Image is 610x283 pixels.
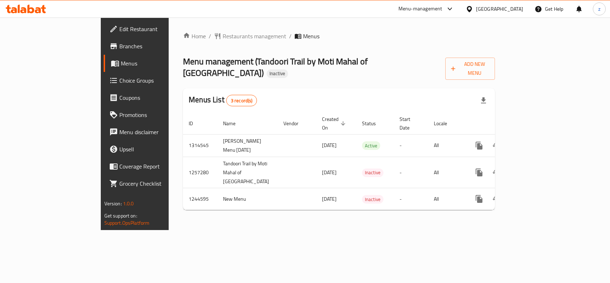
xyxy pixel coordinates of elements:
[214,32,286,40] a: Restaurants management
[471,190,488,208] button: more
[104,175,203,192] a: Grocery Checklist
[434,119,456,128] span: Locale
[217,188,278,210] td: New Menu
[394,134,428,157] td: -
[451,60,489,78] span: Add New Menu
[119,76,197,85] span: Choice Groups
[362,195,383,204] span: Inactive
[488,137,505,154] button: Change Status
[104,218,150,228] a: Support.OpsPlatform
[428,134,465,157] td: All
[104,123,203,141] a: Menu disclaimer
[189,119,202,128] span: ID
[104,141,203,158] a: Upsell
[119,145,197,153] span: Upsell
[119,93,197,102] span: Coupons
[283,119,308,128] span: Vendor
[183,32,495,40] nav: breadcrumb
[217,134,278,157] td: [PERSON_NAME] Menu [DATE]
[104,20,203,38] a: Edit Restaurant
[183,113,545,210] table: enhanced table
[119,111,197,119] span: Promotions
[226,95,257,106] div: Total records count
[322,141,337,150] span: [DATE]
[119,25,197,33] span: Edit Restaurant
[189,94,257,106] h2: Menus List
[104,38,203,55] a: Branches
[445,58,495,80] button: Add New Menu
[123,199,134,208] span: 1.0.0
[322,194,337,204] span: [DATE]
[488,190,505,208] button: Change Status
[121,59,197,68] span: Menus
[471,164,488,181] button: more
[471,137,488,154] button: more
[394,157,428,188] td: -
[119,128,197,136] span: Menu disclaimer
[104,89,203,106] a: Coupons
[104,199,122,208] span: Version:
[362,169,383,177] span: Inactive
[217,157,278,188] td: Tandoori Trail by Moti Mahal of [GEOGRAPHIC_DATA]
[119,162,197,171] span: Coverage Report
[267,69,288,78] div: Inactive
[322,168,337,177] span: [DATE]
[119,42,197,50] span: Branches
[104,158,203,175] a: Coverage Report
[289,32,292,40] li: /
[104,55,203,72] a: Menus
[362,119,385,128] span: Status
[362,142,380,150] span: Active
[398,5,442,13] div: Menu-management
[476,5,523,13] div: [GEOGRAPHIC_DATA]
[488,164,505,181] button: Change Status
[104,106,203,123] a: Promotions
[362,141,380,150] div: Active
[104,72,203,89] a: Choice Groups
[227,97,257,104] span: 3 record(s)
[475,92,492,109] div: Export file
[428,188,465,210] td: All
[303,32,319,40] span: Menus
[119,179,197,188] span: Grocery Checklist
[223,32,286,40] span: Restaurants management
[209,32,211,40] li: /
[465,113,545,135] th: Actions
[322,115,348,132] span: Created On
[104,211,137,220] span: Get support on:
[394,188,428,210] td: -
[223,119,245,128] span: Name
[400,115,420,132] span: Start Date
[183,53,368,81] span: Menu management ( Tandoori Trail by Moti Mahal of [GEOGRAPHIC_DATA] )
[428,157,465,188] td: All
[598,5,600,13] span: z
[267,70,288,77] span: Inactive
